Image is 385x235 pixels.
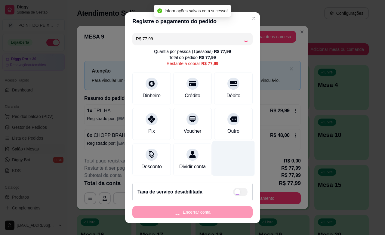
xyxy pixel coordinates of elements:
[148,128,155,135] div: Pix
[167,60,218,66] div: Restante a cobrar
[185,92,200,99] div: Crédito
[227,128,239,135] div: Outro
[199,54,216,60] div: R$ 77,99
[141,163,162,170] div: Desconto
[125,12,260,30] header: Registre o pagamento do pedido
[154,48,231,54] div: Quantia por pessoa ( 1 pessoas)
[214,48,231,54] div: R$ 77,99
[143,92,161,99] div: Dinheiro
[249,14,259,23] button: Close
[157,8,162,13] span: check-circle
[184,128,202,135] div: Voucher
[201,60,218,66] div: R$ 77,99
[137,188,202,196] h2: Taxa de serviço desabilitada
[136,33,243,45] input: Ex.: hambúrguer de cordeiro
[243,36,249,42] div: Loading
[165,8,228,13] span: Informações salvas com sucesso!
[179,163,206,170] div: Dividir conta
[226,92,240,99] div: Débito
[169,54,216,60] div: Total do pedido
